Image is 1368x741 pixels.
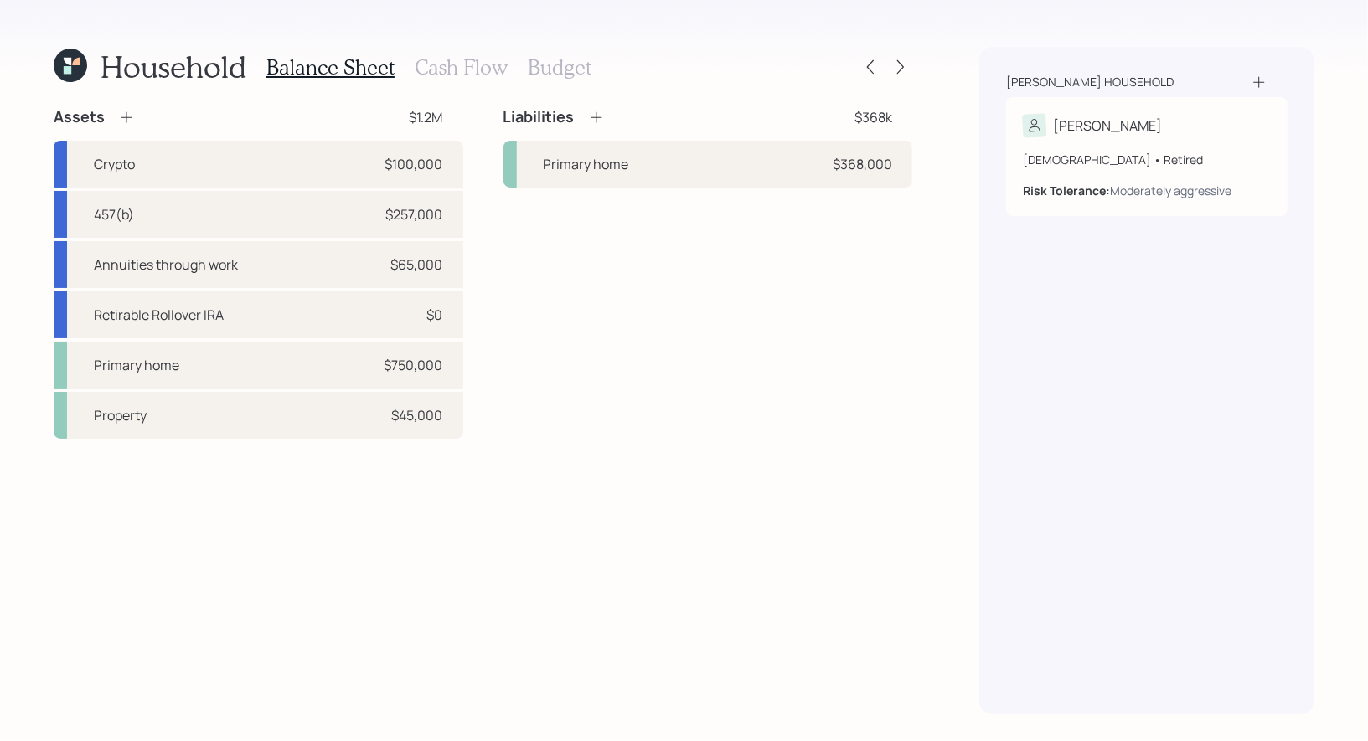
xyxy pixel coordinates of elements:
div: $368,000 [833,154,892,174]
div: $45,000 [392,405,443,425]
div: 457(b) [94,204,134,224]
div: Annuities through work [94,255,238,275]
div: Crypto [94,154,135,174]
h1: Household [101,49,246,85]
div: $65,000 [391,255,443,275]
div: Moderately aggressive [1110,182,1231,199]
h3: Balance Sheet [266,55,395,80]
div: $0 [427,305,443,325]
div: Primary home [94,355,179,375]
div: $1.2M [410,107,443,127]
div: $257,000 [386,204,443,224]
div: Property [94,405,147,425]
div: Retirable Rollover IRA [94,305,224,325]
h3: Cash Flow [415,55,508,80]
div: [PERSON_NAME] [1053,116,1162,136]
h4: Assets [54,108,105,126]
div: $368k [854,107,892,127]
div: [PERSON_NAME] household [1006,74,1174,90]
div: $100,000 [385,154,443,174]
div: [DEMOGRAPHIC_DATA] • Retired [1023,151,1271,168]
div: $750,000 [385,355,443,375]
h4: Liabilities [503,108,575,126]
h3: Budget [528,55,591,80]
b: Risk Tolerance: [1023,183,1110,198]
div: Primary home [544,154,629,174]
